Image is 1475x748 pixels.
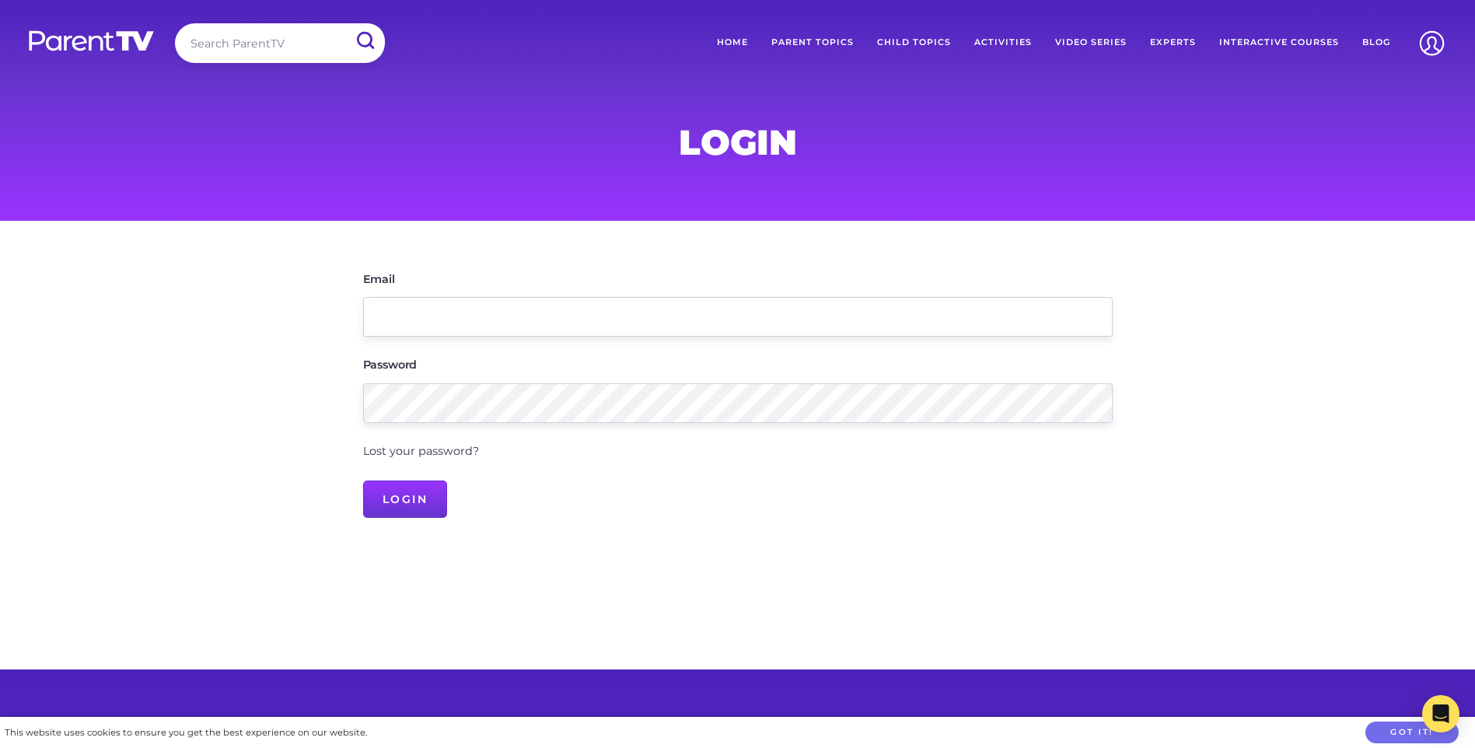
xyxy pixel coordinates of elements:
label: Email [363,274,395,285]
h1: Login [363,127,1113,158]
img: Account [1412,23,1452,63]
a: Child Topics [865,23,963,62]
label: Password [363,359,418,370]
a: Video Series [1043,23,1138,62]
div: This website uses cookies to ensure you get the best experience on our website. [5,725,367,741]
a: Interactive Courses [1208,23,1351,62]
button: Got it! [1365,722,1459,744]
a: Lost your password? [363,444,479,458]
div: Open Intercom Messenger [1422,695,1459,732]
a: Home [705,23,760,62]
input: Search ParentTV [175,23,385,63]
input: Submit [344,23,385,58]
a: Parent Topics [760,23,865,62]
img: parenttv-logo-white.4c85aaf.svg [27,30,156,52]
a: Activities [963,23,1043,62]
a: Experts [1138,23,1208,62]
input: Login [363,481,448,518]
a: Blog [1351,23,1402,62]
